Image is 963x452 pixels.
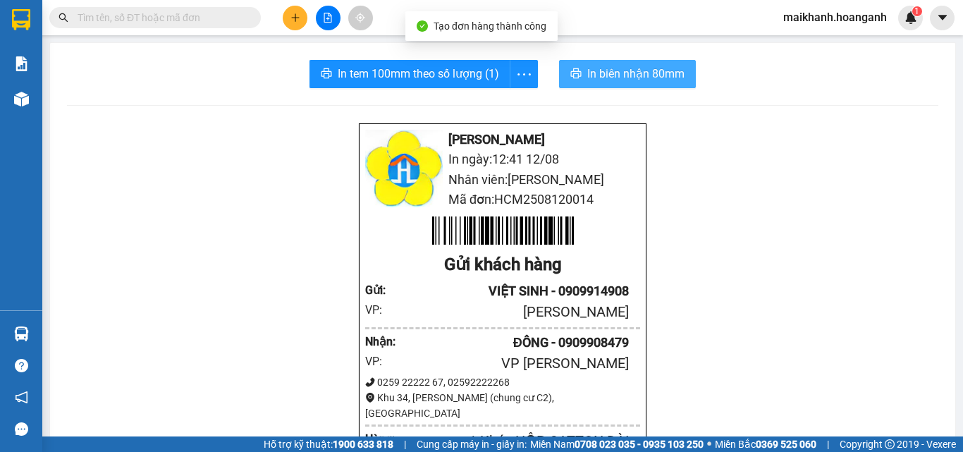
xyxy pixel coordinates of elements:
[400,301,629,323] div: [PERSON_NAME]
[323,13,333,23] span: file-add
[715,436,816,452] span: Miền Bắc
[930,6,955,30] button: caret-down
[290,13,300,23] span: plus
[827,436,829,452] span: |
[365,377,375,387] span: phone
[14,326,29,341] img: warehouse-icon
[510,60,538,88] button: more
[15,422,28,436] span: message
[365,353,400,370] div: VP:
[914,6,919,16] span: 1
[365,130,443,207] img: logo.jpg
[365,393,375,403] span: environment
[283,6,307,30] button: plus
[11,91,127,108] div: 20.000
[417,20,428,32] span: check-circle
[14,56,29,71] img: solution-icon
[78,10,244,25] input: Tìm tên, số ĐT hoặc mã đơn
[12,12,125,44] div: [PERSON_NAME]
[15,359,28,372] span: question-circle
[135,63,248,83] div: 0986424688
[404,436,406,452] span: |
[135,46,248,63] div: CÔ HỶ
[264,436,393,452] span: Hỗ trợ kỹ thuật:
[559,60,696,88] button: printerIn biên nhận 80mm
[400,281,629,301] div: VIỆT SINH - 0909914908
[12,9,30,30] img: logo-vxr
[316,6,341,30] button: file-add
[365,333,400,350] div: Nhận :
[365,252,640,279] div: Gửi khách hàng
[365,301,400,319] div: VP:
[309,60,510,88] button: printerIn tem 100mm theo số lượng (1)
[333,439,393,450] strong: 1900 633 818
[365,390,640,421] div: Khu 34, [PERSON_NAME] (chung cư C2), [GEOGRAPHIC_DATA]
[135,13,168,28] span: Nhận:
[321,68,332,81] span: printer
[12,44,125,61] div: CÔ MÙI
[756,439,816,450] strong: 0369 525 060
[365,190,640,209] li: Mã đơn: HCM2508120014
[417,436,527,452] span: Cung cấp máy in - giấy in:
[434,20,546,32] span: Tạo đơn hàng thành công
[400,353,629,374] div: VP [PERSON_NAME]
[14,92,29,106] img: warehouse-icon
[365,170,640,190] li: Nhân viên: [PERSON_NAME]
[12,12,34,27] span: Gửi:
[575,439,704,450] strong: 0708 023 035 - 0935 103 250
[338,65,499,83] span: In tem 100mm theo số lượng (1)
[707,441,711,447] span: ⚪️
[885,439,895,449] span: copyright
[355,13,365,23] span: aim
[15,391,28,404] span: notification
[365,281,400,299] div: Gửi :
[59,13,68,23] span: search
[772,8,898,26] span: maikhanh.hoanganh
[365,430,422,448] div: Hàng:
[587,65,685,83] span: In biên nhận 80mm
[348,6,373,30] button: aim
[400,333,629,353] div: ĐÔNG - 0909908479
[12,61,125,80] div: 0933252439
[135,12,248,46] div: VP [PERSON_NAME]
[11,92,32,107] span: CR :
[365,374,640,390] div: 0259 22222 67, 02592222268
[936,11,949,24] span: caret-down
[904,11,917,24] img: icon-new-feature
[365,130,640,149] li: [PERSON_NAME]
[510,66,537,83] span: more
[912,6,922,16] sup: 1
[530,436,704,452] span: Miền Nam
[570,68,582,81] span: printer
[365,149,640,169] li: In ngày: 12:41 12/08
